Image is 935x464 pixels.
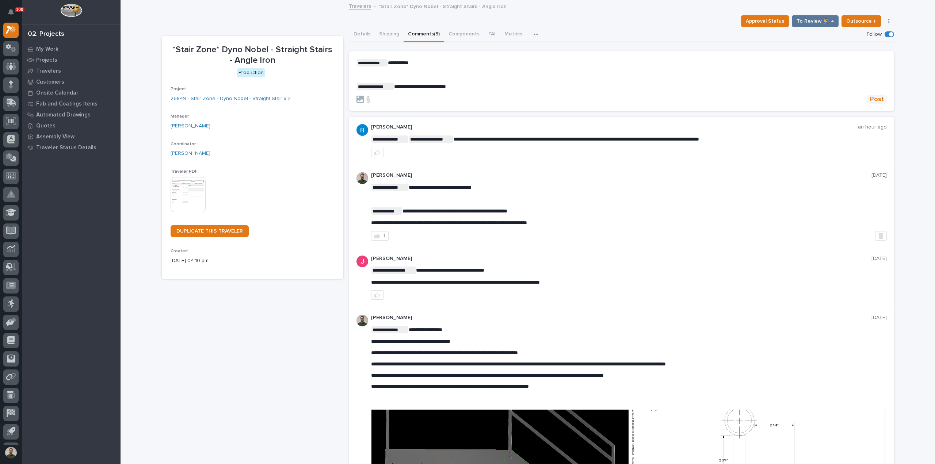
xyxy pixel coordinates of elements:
span: Post [870,95,884,104]
p: Assembly View [36,134,75,140]
button: Approval Status [741,15,789,27]
p: My Work [36,46,58,53]
span: Approval Status [746,17,784,26]
a: My Work [22,43,121,54]
a: 26849 - Stair Zone - Dyno Nobel - Straight Stair x 2 [171,95,291,103]
p: [DATE] [871,256,887,262]
a: Customers [22,76,121,87]
span: To Review 👨‍🏭 → [797,17,834,26]
p: Travelers [36,68,61,74]
p: Follow [867,31,882,38]
p: 100 [16,7,23,12]
p: [PERSON_NAME] [371,256,871,262]
span: DUPLICATE THIS TRAVELER [176,229,243,234]
a: Automated Drawings [22,109,121,120]
p: Traveler Status Details [36,145,96,151]
a: [PERSON_NAME] [171,150,210,157]
a: Projects [22,54,121,65]
p: Projects [36,57,57,64]
a: [PERSON_NAME] [171,122,210,130]
div: 1 [383,233,385,238]
p: Automated Drawings [36,112,91,118]
span: Created [171,249,188,253]
button: Comments (5) [404,27,444,42]
span: Coordinator [171,142,196,146]
p: an hour ago [858,124,887,130]
a: Fab and Coatings Items [22,98,121,109]
a: Onsite Calendar [22,87,121,98]
button: like this post [371,148,383,157]
span: Traveler PDF [171,169,198,174]
a: Assembly View [22,131,121,142]
a: Quotes [22,120,121,131]
div: 02. Projects [28,30,64,38]
a: Travelers [22,65,121,76]
p: Onsite Calendar [36,90,79,96]
button: Components [444,27,484,42]
button: Delete post [875,231,887,241]
p: Quotes [36,123,56,129]
p: [DATE] 04:10 pm [171,257,335,265]
span: Outsource ↑ [846,17,876,26]
button: users-avatar [3,445,19,460]
span: Project [171,87,186,91]
div: Production [237,68,265,77]
p: [PERSON_NAME] [371,124,858,130]
p: Customers [36,79,64,85]
button: Notifications [3,4,19,20]
p: *Stair Zone* Dyno Nobel - Straight Stairs - Angle Iron [379,2,507,10]
button: To Review 👨‍🏭 → [792,15,839,27]
button: Post [867,95,887,104]
button: 1 [371,231,389,241]
button: like this post [371,290,383,300]
p: [DATE] [871,172,887,179]
p: Fab and Coatings Items [36,101,98,107]
button: Outsource ↑ [841,15,881,27]
img: ACg8ocI-SXp0KwvcdjE4ZoRMyLsZRSgZqnEZt9q_hAaElEsh-D-asw=s96-c [356,256,368,267]
div: Notifications100 [9,9,19,20]
span: Manager [171,114,189,119]
p: [PERSON_NAME] [371,172,871,179]
img: AATXAJw4slNr5ea0WduZQVIpKGhdapBAGQ9xVsOeEvl5=s96-c [356,315,368,326]
p: [PERSON_NAME] [371,315,871,321]
img: Workspace Logo [60,4,82,17]
a: Travelers [349,1,371,10]
button: FAI [484,27,500,42]
p: [DATE] [871,315,887,321]
button: Shipping [375,27,404,42]
a: Traveler Status Details [22,142,121,153]
button: Details [349,27,375,42]
p: *Stair Zone* Dyno Nobel - Straight Stairs - Angle Iron [171,45,335,66]
a: DUPLICATE THIS TRAVELER [171,225,249,237]
button: Metrics [500,27,527,42]
img: AATXAJw4slNr5ea0WduZQVIpKGhdapBAGQ9xVsOeEvl5=s96-c [356,172,368,184]
img: ACg8ocJzREKTsG2KK4bFBgITIeWKBuirZsrmGEaft0VLTV-nABbOCg=s96-c [356,124,368,136]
